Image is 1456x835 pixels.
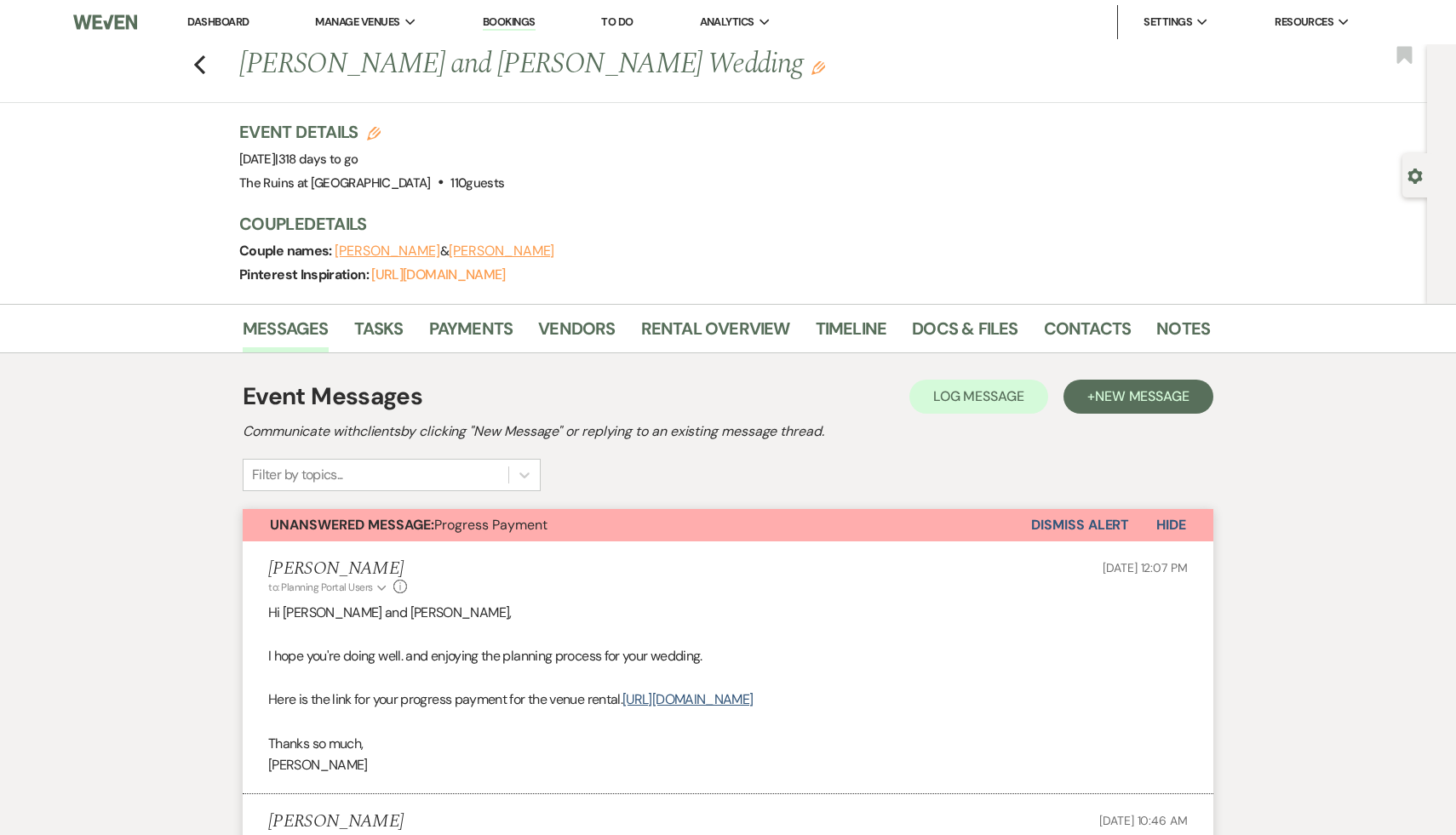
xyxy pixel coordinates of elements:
[243,379,422,415] h1: Event Messages
[371,266,505,283] a: [URL][DOMAIN_NAME]
[1407,167,1423,183] button: Open lead details
[1031,509,1129,541] button: Dismiss Alert
[933,387,1024,405] span: Log Message
[243,315,329,352] a: Messages
[1156,516,1186,534] span: Hide
[252,465,343,485] div: Filter by topics...
[1156,315,1210,352] a: Notes
[700,14,754,31] span: Analytics
[622,690,753,708] a: [URL][DOMAIN_NAME]
[270,516,547,534] span: Progress Payment
[315,14,399,31] span: Manage Venues
[268,811,404,832] h5: [PERSON_NAME]
[187,14,249,29] a: Dashboard
[1095,387,1189,405] span: New Message
[354,315,404,352] a: Tasks
[1099,813,1188,828] span: [DATE] 10:46 AM
[243,421,1213,442] h2: Communicate with clients by clicking "New Message" or replying to an existing message thread.
[601,14,633,29] a: To Do
[538,315,615,352] a: Vendors
[239,151,358,168] span: [DATE]
[270,516,434,534] strong: Unanswered Message:
[909,380,1048,414] button: Log Message
[816,315,887,352] a: Timeline
[450,174,504,192] span: 110 guests
[335,244,440,258] button: [PERSON_NAME]
[243,509,1031,541] button: Unanswered Message:Progress Payment
[335,243,554,260] span: &
[449,244,554,258] button: [PERSON_NAME]
[1044,315,1132,352] a: Contacts
[239,44,1002,85] h1: [PERSON_NAME] and [PERSON_NAME] Wedding
[268,689,1188,711] p: Here is the link for your progress payment for the venue rental.
[268,558,407,580] h5: [PERSON_NAME]
[278,151,358,168] span: 318 days to go
[483,14,536,31] a: Bookings
[275,151,358,168] span: |
[811,60,825,75] button: Edit
[268,733,1188,755] p: Thanks so much,
[73,4,138,40] img: Weven Logo
[641,315,790,352] a: Rental Overview
[239,120,504,144] h3: Event Details
[429,315,513,352] a: Payments
[268,645,1188,667] p: I hope you're doing well. and enjoying the planning process for your wedding.
[239,212,1193,236] h3: Couple Details
[912,315,1017,352] a: Docs & Files
[239,266,371,283] span: Pinterest Inspiration:
[268,602,1188,624] p: Hi [PERSON_NAME] and [PERSON_NAME],
[239,242,335,260] span: Couple names:
[1144,14,1192,31] span: Settings
[1275,14,1333,31] span: Resources
[268,580,389,595] button: to: Planning Portal Users
[268,754,1188,776] p: [PERSON_NAME]
[1103,560,1188,575] span: [DATE] 12:07 PM
[1129,509,1213,541] button: Hide
[239,174,431,192] span: The Ruins at [GEOGRAPHIC_DATA]
[268,580,373,594] span: to: Planning Portal Users
[1063,380,1213,414] button: +New Message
